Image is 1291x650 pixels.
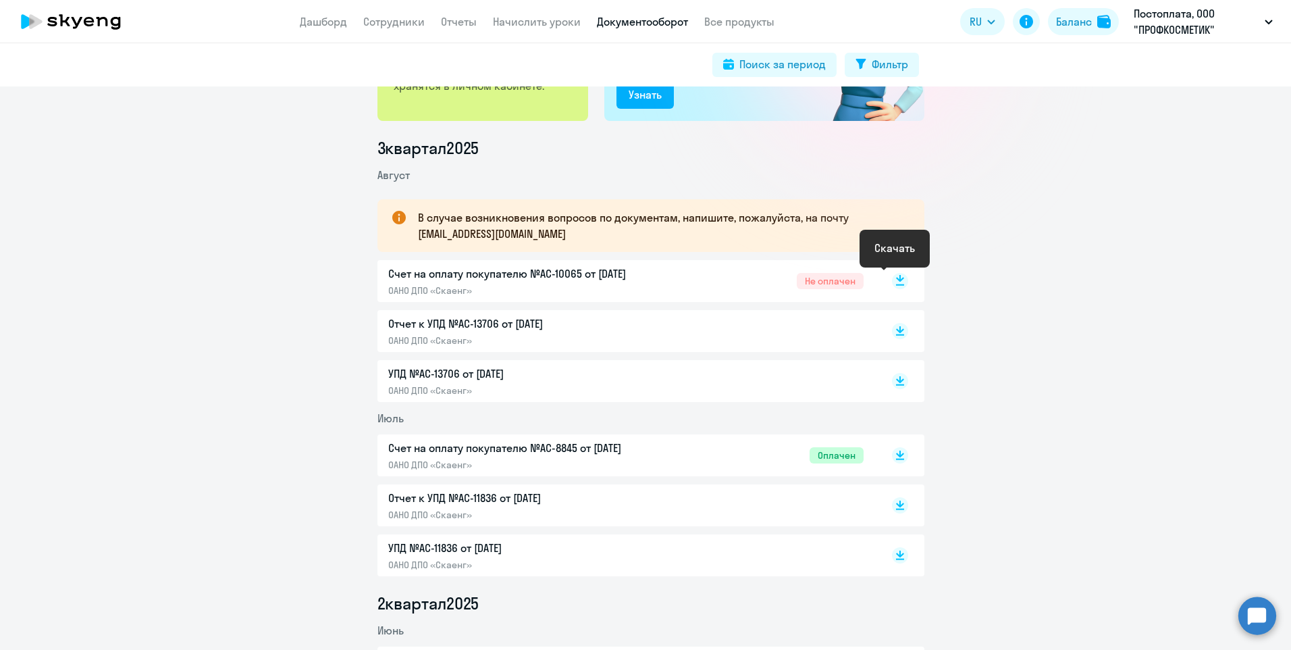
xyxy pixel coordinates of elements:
[441,15,477,28] a: Отчеты
[388,540,864,571] a: УПД №AC-11836 от [DATE]ОАНО ДПО «Скаенг»
[704,15,774,28] a: Все продукты
[1097,15,1111,28] img: balance
[388,490,864,521] a: Отчет к УПД №AC-11836 от [DATE]ОАНО ДПО «Скаенг»
[1127,5,1280,38] button: Постоплата, ООО "ПРОФКОСМЕТИК"
[377,624,404,637] span: Июнь
[1056,14,1092,30] div: Баланс
[597,15,688,28] a: Документооборот
[845,53,919,77] button: Фильтр
[377,593,924,614] li: 2 квартал 2025
[810,447,864,464] span: Оплачен
[874,240,915,256] div: Скачать
[377,411,404,425] span: Июль
[629,86,662,103] div: Узнать
[388,440,864,471] a: Счет на оплату покупателю №AC-8845 от [DATE]ОАНО ДПО «Скаенг»Оплачен
[712,53,837,77] button: Поиск за период
[388,316,672,332] p: Отчет к УПД №AC-13706 от [DATE]
[388,284,672,297] p: ОАНО ДПО «Скаенг»
[418,209,900,242] p: В случае возникновения вопросов по документам, напишите, пожалуйста, на почту [EMAIL_ADDRESS][DOM...
[388,384,672,397] p: ОАНО ДПО «Скаенг»
[377,137,924,159] li: 3 квартал 2025
[388,334,672,347] p: ОАНО ДПО «Скаенг»
[388,559,672,571] p: ОАНО ДПО «Скаенг»
[739,56,826,72] div: Поиск за период
[388,266,864,297] a: Счет на оплату покупателю №AC-10065 от [DATE]ОАНО ДПО «Скаенг»Не оплачен
[363,15,425,28] a: Сотрудники
[388,266,672,282] p: Счет на оплату покупателю №AC-10065 от [DATE]
[388,490,672,506] p: Отчет к УПД №AC-11836 от [DATE]
[388,459,672,471] p: ОАНО ДПО «Скаенг»
[377,168,410,182] span: Август
[1048,8,1119,35] button: Балансbalance
[300,15,347,28] a: Дашборд
[388,366,864,397] a: УПД №AC-13706 от [DATE]ОАНО ДПО «Скаенг»
[493,15,581,28] a: Начислить уроки
[388,440,672,456] p: Счет на оплату покупателю №AC-8845 от [DATE]
[960,8,1005,35] button: RU
[388,509,672,521] p: ОАНО ДПО «Скаенг»
[388,316,864,347] a: Отчет к УПД №AC-13706 от [DATE]ОАНО ДПО «Скаенг»
[616,82,674,109] button: Узнать
[872,56,908,72] div: Фильтр
[797,273,864,289] span: Не оплачен
[388,366,672,382] p: УПД №AC-13706 от [DATE]
[970,14,982,30] span: RU
[388,540,672,556] p: УПД №AC-11836 от [DATE]
[1134,5,1259,38] p: Постоплата, ООО "ПРОФКОСМЕТИК"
